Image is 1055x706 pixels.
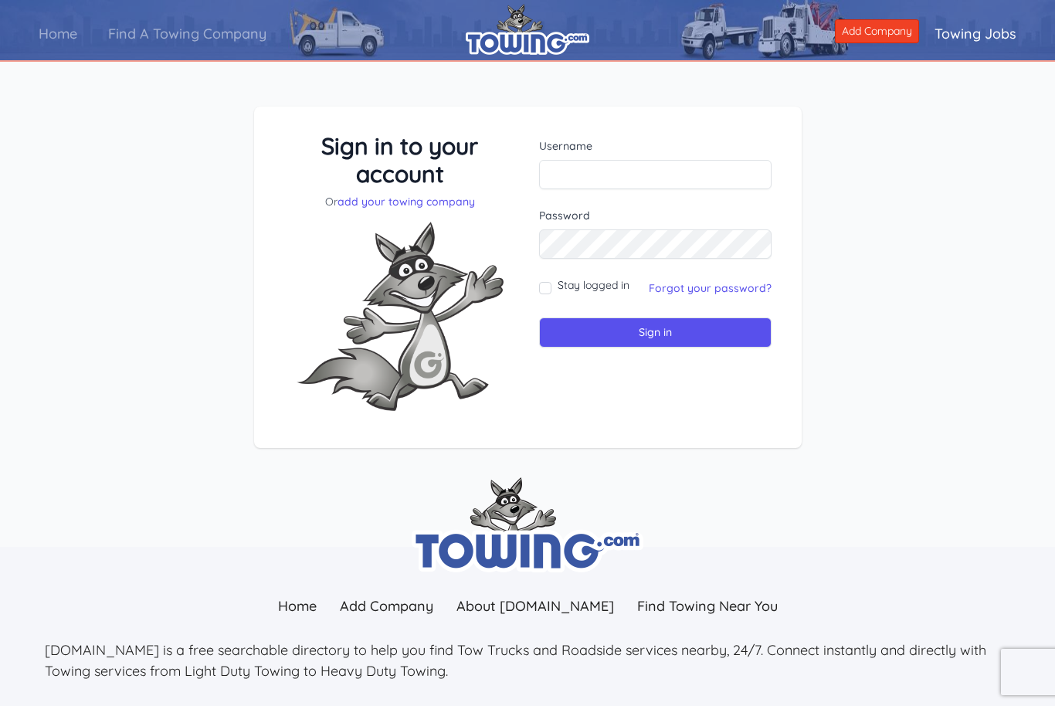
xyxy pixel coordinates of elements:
label: Username [539,138,772,154]
p: [DOMAIN_NAME] is a free searchable directory to help you find Tow Trucks and Roadside services ne... [45,640,1010,681]
p: Or [284,194,517,209]
a: Towing Jobs [919,12,1032,56]
a: Forgot your password? [649,281,772,295]
a: Home [266,589,328,623]
h3: Sign in to your account [284,132,517,188]
label: Stay logged in [558,277,629,293]
label: Password [539,208,772,223]
a: Home [23,12,93,56]
a: Add Company [835,19,919,43]
a: About [DOMAIN_NAME] [445,589,626,623]
a: add your towing company [338,195,475,209]
img: towing [412,477,643,572]
img: logo.png [466,4,589,55]
a: Find Towing Near You [626,589,789,623]
a: Add Company [328,589,445,623]
input: Sign in [539,317,772,348]
a: Find A Towing Company [93,12,282,56]
img: Fox-Excited.png [284,209,516,423]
